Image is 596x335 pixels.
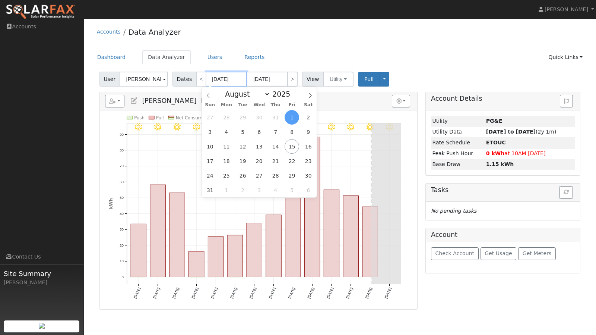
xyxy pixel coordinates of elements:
[251,103,267,107] span: Wed
[304,137,320,277] rect: onclick=""
[120,196,124,200] text: 50
[435,250,474,256] span: Check Account
[174,123,181,131] i: 8/03 - Clear
[252,139,266,154] span: August 13, 2025
[99,72,120,87] span: User
[431,186,575,194] h5: Tasks
[210,287,219,299] text: [DATE]
[203,168,217,183] span: August 24, 2025
[545,6,588,12] span: [PERSON_NAME]
[142,50,191,64] a: Data Analyzer
[345,287,354,299] text: [DATE]
[4,269,80,279] span: Site Summary
[301,154,316,168] span: August 23, 2025
[218,103,235,107] span: Mon
[120,259,124,263] text: 10
[202,103,218,107] span: Sun
[485,250,512,256] span: Get Usage
[188,251,204,277] rect: onclick=""
[4,279,80,287] div: [PERSON_NAME]
[120,180,124,184] text: 60
[142,97,196,104] span: [PERSON_NAME]
[6,4,76,20] img: SolarFax
[235,139,250,154] span: August 12, 2025
[235,154,250,168] span: August 19, 2025
[285,110,299,125] span: August 1, 2025
[285,139,299,154] span: August 15, 2025
[120,72,168,87] input: Select a User
[347,123,354,131] i: 8/12 - Clear
[268,168,283,183] span: August 28, 2025
[129,28,181,37] a: Data Analyzer
[523,250,552,256] span: Get Meters
[203,139,217,154] span: August 10, 2025
[431,95,575,103] h5: Account Details
[431,159,485,170] td: Base Draw
[247,223,262,277] rect: onclick=""
[156,115,164,120] text: Pull
[169,193,184,277] rect: onclick=""
[367,123,374,131] i: 8/13 - Clear
[431,208,476,214] i: No pending tasks
[235,125,250,139] span: August 5, 2025
[221,90,270,98] select: Month
[307,287,315,299] text: [DATE]
[131,224,146,277] rect: onclick=""
[301,168,316,183] span: August 30, 2025
[252,168,266,183] span: August 27, 2025
[108,198,113,209] text: kWh
[154,123,161,131] i: 8/02 - Clear
[196,72,206,87] a: <
[202,50,228,64] a: Users
[120,243,124,247] text: 20
[486,140,506,145] strong: H
[431,116,485,126] td: Utility
[559,186,573,199] button: Refresh
[543,50,588,64] a: Quick Links
[235,183,250,197] span: September 2, 2025
[208,237,223,277] rect: onclick=""
[150,185,165,277] rect: onclick=""
[268,154,283,168] span: August 21, 2025
[431,247,479,260] button: Check Account
[252,183,266,197] span: September 3, 2025
[252,125,266,139] span: August 6, 2025
[120,164,124,168] text: 70
[486,150,505,156] strong: 0 kWh
[481,247,517,260] button: Get Usage
[287,72,298,87] a: >
[235,103,251,107] span: Tue
[285,177,300,277] rect: onclick=""
[362,207,378,277] rect: onclick=""
[133,287,141,299] text: [DATE]
[135,123,142,131] i: 8/01 - Clear
[285,125,299,139] span: August 8, 2025
[219,125,234,139] span: August 4, 2025
[229,287,238,299] text: [DATE]
[301,110,316,125] span: August 2, 2025
[323,72,354,87] button: Utility
[324,190,339,277] rect: onclick=""
[431,137,485,148] td: Rate Schedule
[39,323,45,329] img: retrieve
[486,129,536,135] strong: [DATE] to [DATE]
[301,183,316,197] span: September 6, 2025
[328,123,335,131] i: 8/11 - Clear
[358,72,380,87] button: Pull
[191,287,199,299] text: [DATE]
[560,95,573,107] button: Issue History
[384,287,392,299] text: [DATE]
[431,231,457,238] h5: Account
[486,161,514,167] strong: 1.15 kWh
[302,72,323,87] span: View
[267,103,284,107] span: Thu
[287,287,296,299] text: [DATE]
[219,139,234,154] span: August 11, 2025
[285,168,299,183] span: August 29, 2025
[268,139,283,154] span: August 14, 2025
[171,287,180,299] text: [DATE]
[227,235,242,277] rect: onclick=""
[130,97,138,104] a: Edit User (34303)
[120,132,124,137] text: 90
[300,103,317,107] span: Sat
